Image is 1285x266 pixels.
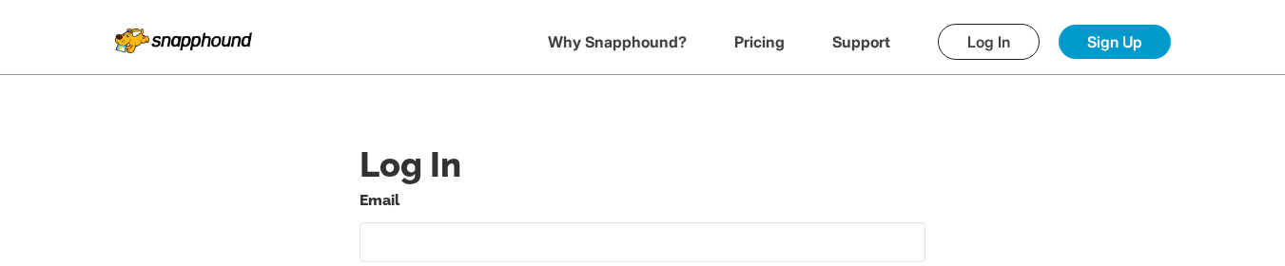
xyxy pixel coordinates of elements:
label: Email [360,187,926,214]
img: Snapphound Logo [115,21,252,53]
a: Why Snapphound? [548,32,687,51]
a: Sign Up [1059,25,1171,59]
a: Support [832,32,890,51]
a: Pricing [734,32,785,51]
h1: Log In [360,142,926,187]
a: Log In [938,24,1040,60]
